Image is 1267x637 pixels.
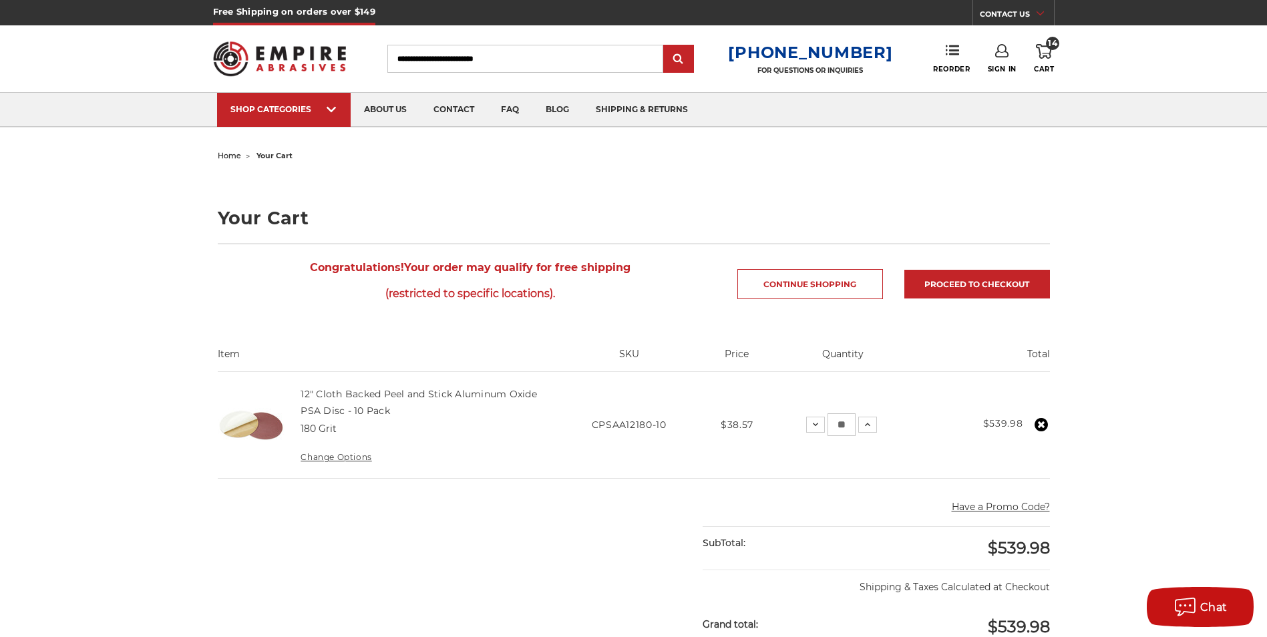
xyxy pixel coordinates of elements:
[592,419,667,431] span: CPSAA12180-10
[213,33,347,85] img: Empire Abrasives
[218,280,723,306] span: (restricted to specific locations).
[916,347,1049,371] th: Total
[828,413,856,436] input: 12" Cloth Backed Peel and Stick Aluminum Oxide PSA Disc - 10 Pack Quantity:
[665,46,692,73] input: Submit
[933,65,970,73] span: Reorder
[1034,44,1054,73] a: 14 Cart
[1147,587,1254,627] button: Chat
[952,500,1050,514] button: Have a Promo Code?
[728,66,892,75] p: FOR QUESTIONS OR INQUIRIES
[554,347,704,371] th: SKU
[582,93,701,127] a: shipping & returns
[301,388,537,416] a: 12" Cloth Backed Peel and Stick Aluminum Oxide PSA Disc - 10 Pack
[351,93,420,127] a: about us
[904,270,1050,298] a: Proceed to checkout
[703,570,1049,594] p: Shipping & Taxes Calculated at Checkout
[532,93,582,127] a: blog
[256,151,293,160] span: your cart
[728,43,892,62] a: [PHONE_NUMBER]
[704,347,770,371] th: Price
[988,617,1050,636] span: $539.98
[988,538,1050,558] span: $539.98
[703,618,758,630] strong: Grand total:
[301,422,337,436] dd: 180 Grit
[737,269,883,299] a: Continue Shopping
[980,7,1054,25] a: CONTACT US
[218,151,241,160] a: home
[983,417,1023,429] strong: $539.98
[420,93,488,127] a: contact
[770,347,916,371] th: Quantity
[230,104,337,114] div: SHOP CATEGORIES
[218,392,285,459] img: 12 inch Aluminum Oxide PSA Sanding Disc with Cloth Backing
[1046,37,1059,50] span: 14
[301,452,371,462] a: Change Options
[218,347,554,371] th: Item
[310,261,404,274] strong: Congratulations!
[721,419,753,431] span: $38.57
[1034,65,1054,73] span: Cart
[218,254,723,306] span: Your order may qualify for free shipping
[218,209,1050,227] h1: Your Cart
[703,527,876,560] div: SubTotal:
[488,93,532,127] a: faq
[988,65,1017,73] span: Sign In
[1200,601,1228,614] span: Chat
[933,44,970,73] a: Reorder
